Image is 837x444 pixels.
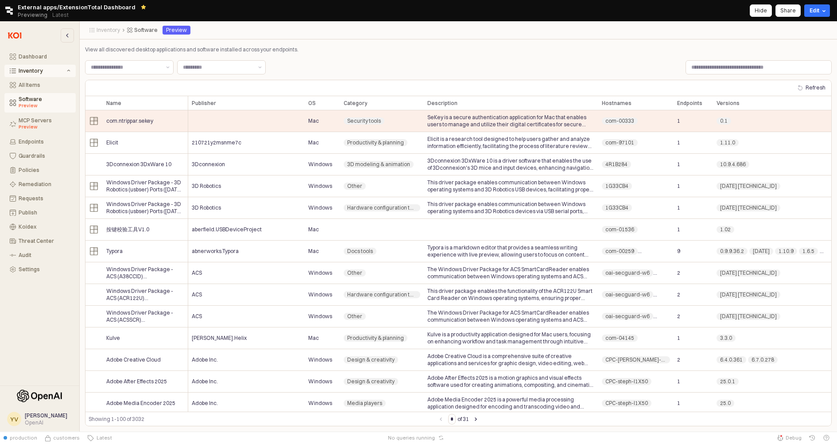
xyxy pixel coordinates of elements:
[677,269,680,277] span: 2
[25,412,67,419] span: [PERSON_NAME]
[19,82,70,88] div: All Items
[19,124,70,131] div: Preview
[457,415,469,424] label: of 31
[308,183,332,190] span: Windows
[720,204,777,211] span: [DATE] [TECHNICAL_ID]
[602,100,632,107] span: Hostnames
[427,114,595,128] span: SeKey is a secure authentication application for Mac that enables users to manage and utilize the...
[677,226,680,233] span: 1
[347,335,404,342] span: Productivity & planning
[192,356,218,363] span: Adobe Inc.
[677,117,680,125] span: 1
[192,313,202,320] span: ACS
[388,434,435,441] span: No queries running
[308,248,319,255] span: Mac
[163,61,173,74] button: Show suggestions
[106,139,118,146] span: Elicit
[4,93,76,113] button: Software
[192,100,216,107] span: Publisher
[805,432,819,444] button: History
[344,100,367,107] span: Category
[720,161,746,168] span: 10.9.4.686
[106,356,161,363] span: Adobe Creative Cloud
[18,9,74,21] div: Previewing Latest
[347,117,381,125] span: Security tools
[4,65,76,77] button: Inventory
[720,291,777,298] span: [DATE] [TECHNICAL_ID]
[106,378,167,385] span: Adobe After Effects 2025
[192,204,221,211] span: 3D Robotics
[605,248,634,255] span: com-00259
[10,434,37,441] span: production
[720,226,731,233] span: 1.02
[605,356,666,363] span: CPC-[PERSON_NAME]-JNO4F
[605,335,634,342] span: com-04145
[308,400,332,407] span: Windows
[773,432,805,444] button: Debug
[347,400,382,407] span: Media players
[427,179,595,193] span: This driver package enables communication between Windows operating systems and 3D Robotics USB d...
[659,313,703,320] span: oai-secguard-w8
[308,204,332,211] span: Windows
[427,201,595,215] span: This driver package enables communication between Windows operating systems and 3D Robotics devic...
[106,309,184,323] span: Windows Driver Package - ACS (ACSSCR) SmartCardReader ([DATE] [TECHNICAL_ID])
[347,291,417,298] span: Hardware configuration tools
[89,27,155,34] nav: Breadcrumbs
[19,96,70,109] div: Software
[4,150,76,162] button: Guardrails
[52,12,69,19] p: Latest
[819,432,833,444] button: Help
[80,21,837,432] main: App Frame
[4,206,76,219] button: Publish
[192,400,218,407] span: Adobe Inc.
[720,378,735,385] span: 25.0.1
[449,414,455,424] input: Page
[4,164,76,176] button: Policies
[139,3,148,12] button: Remove app from favorites
[677,248,680,255] span: 9
[308,117,319,125] span: Mac
[779,248,794,255] span: 1.10.9
[53,434,80,441] span: customers
[308,139,319,146] span: Mac
[308,226,319,233] span: Mac
[106,248,123,255] span: Typora
[192,248,239,255] span: abnerworks.Typora
[308,378,332,385] span: Windows
[7,412,21,426] button: YV
[10,415,18,424] div: YV
[19,54,70,60] div: Dashboard
[347,356,395,363] span: Design & creativity
[780,7,796,14] p: Share
[19,252,70,258] div: Audit
[427,136,595,150] span: Elicit is a research tool designed to help users gather and analyze information efficiently, faci...
[677,161,680,168] span: 1
[18,3,136,12] span: External apps/ExtensionTotal Dashboard
[677,400,680,407] span: 1
[192,335,247,342] span: [PERSON_NAME].Helix
[106,117,153,125] span: com.ntrippar.sekey
[347,139,404,146] span: Productivity & planning
[605,226,634,233] span: com-01536
[25,419,67,426] div: OpenAI
[308,356,332,363] span: Windows
[4,221,76,233] button: Koidex
[192,183,221,190] span: 3D Robotics
[4,249,76,261] button: Audit
[19,117,70,131] div: MCP Servers
[677,335,680,342] span: 1
[643,248,672,255] span: com-00623
[83,432,116,444] button: Latest
[775,4,801,17] button: Share app
[4,79,76,91] button: All Items
[19,266,70,273] div: Settings
[427,288,595,302] span: This driver package enables the functionality of the ACR122U Smart Card Reader on Windows operati...
[605,183,628,190] span: 1G33CB4
[605,161,628,168] span: 4R1B284
[677,291,680,298] span: 2
[605,400,648,407] span: CPC-steph-I1X50
[677,204,680,211] span: 1
[677,378,680,385] span: 1
[106,335,120,342] span: Kulve
[427,353,595,367] span: Adobe Creative Cloud is a comprehensive suite of creative applications and services for graphic d...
